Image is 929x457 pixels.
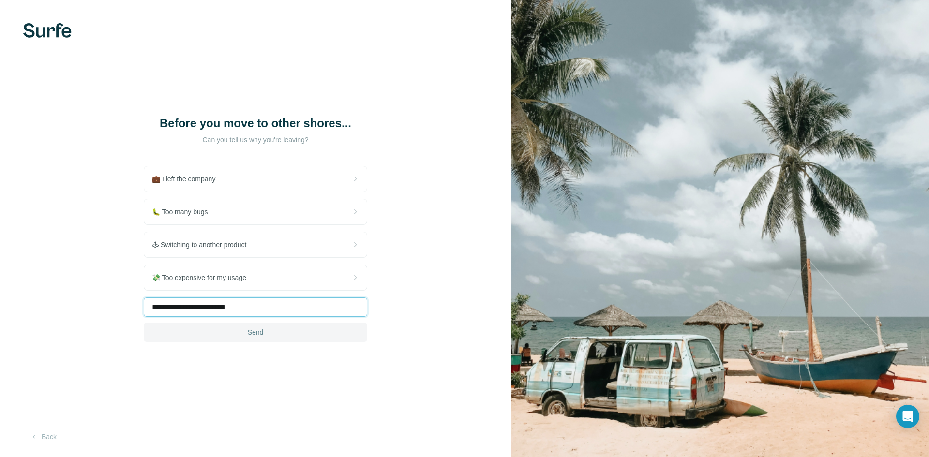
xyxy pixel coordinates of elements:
span: 🐛 Too many bugs [152,207,216,217]
button: Send [144,323,367,342]
span: 💸 Too expensive for my usage [152,273,254,282]
img: Surfe's logo [23,23,72,38]
span: 💼 I left the company [152,174,223,184]
span: 🕹 Switching to another product [152,240,254,250]
h1: Before you move to other shores... [159,116,352,131]
p: Can you tell us why you're leaving? [159,135,352,145]
button: Back [23,428,63,445]
span: Send [248,327,264,337]
div: Open Intercom Messenger [896,405,919,428]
